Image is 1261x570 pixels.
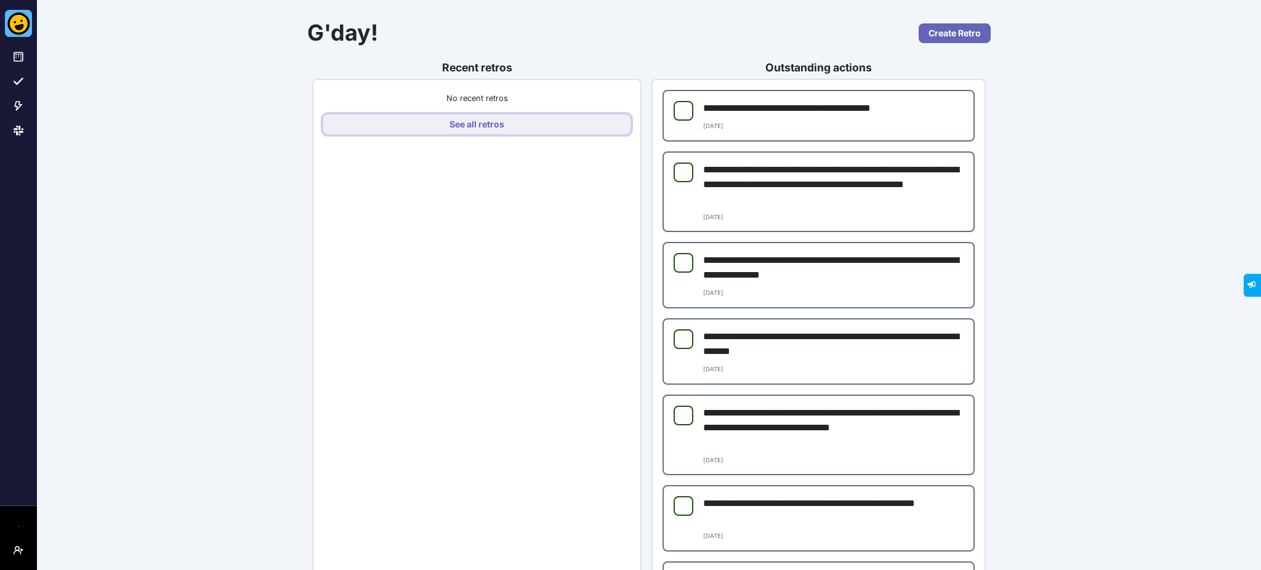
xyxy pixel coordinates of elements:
[323,114,630,134] a: See all retros
[703,532,723,539] small: [DATE]
[9,540,28,560] button: User menu
[703,457,723,464] small: [DATE]
[651,61,986,74] h3: Outstanding actions
[703,366,723,372] small: [DATE]
[9,4,15,12] span: 
[14,555,23,565] span: User menu
[18,526,19,527] img: Workspace
[703,122,723,129] small: [DATE]
[9,516,28,536] button: Workspace
[14,545,23,555] i: User menu
[919,23,991,43] a: Create Retro
[307,20,820,46] h1: G'day!
[312,61,642,74] h3: Recent retros
[5,10,32,37] img: Better
[703,214,723,220] small: [DATE]
[446,94,508,103] small: No recent retros
[703,289,723,296] small: [DATE]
